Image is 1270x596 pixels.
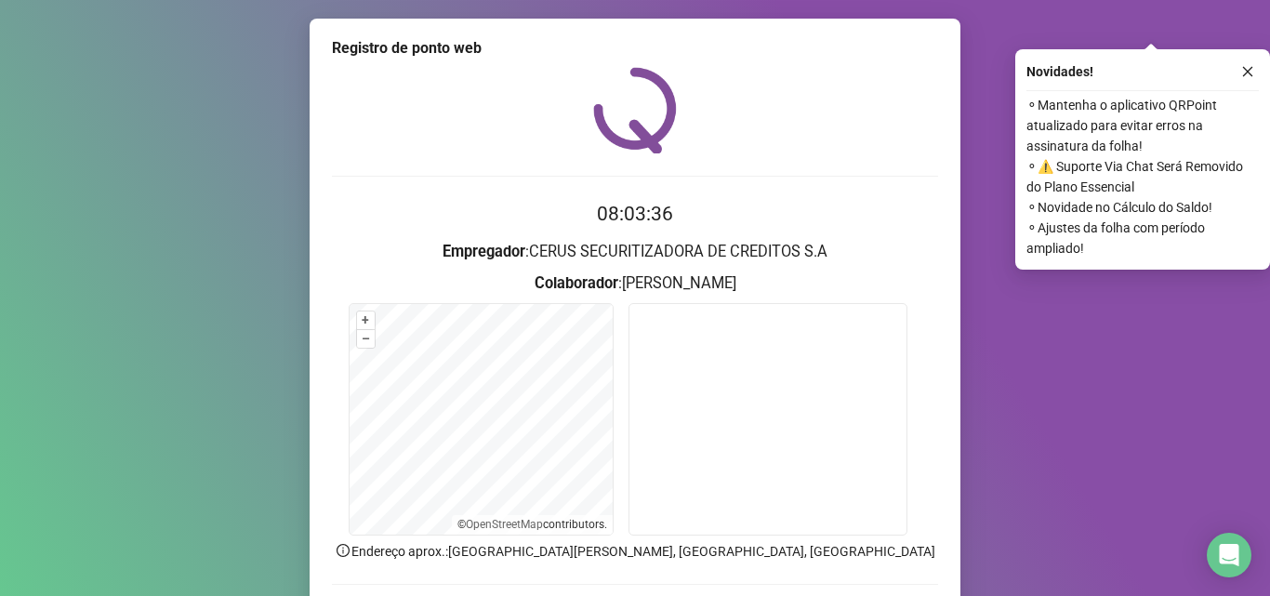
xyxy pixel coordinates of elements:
[1026,197,1259,218] span: ⚬ Novidade no Cálculo do Saldo!
[335,542,351,559] span: info-circle
[443,243,525,260] strong: Empregador
[332,541,938,562] p: Endereço aprox. : [GEOGRAPHIC_DATA][PERSON_NAME], [GEOGRAPHIC_DATA], [GEOGRAPHIC_DATA]
[535,274,618,292] strong: Colaborador
[1207,533,1251,577] div: Open Intercom Messenger
[1026,95,1259,156] span: ⚬ Mantenha o aplicativo QRPoint atualizado para evitar erros na assinatura da folha!
[1026,61,1093,82] span: Novidades !
[332,272,938,296] h3: : [PERSON_NAME]
[1026,218,1259,258] span: ⚬ Ajustes da folha com período ampliado!
[332,37,938,60] div: Registro de ponto web
[332,240,938,264] h3: : CERUS SECURITIZADORA DE CREDITOS S.A
[457,518,607,531] li: © contributors.
[597,203,673,225] time: 08:03:36
[466,518,543,531] a: OpenStreetMap
[593,67,677,153] img: QRPoint
[357,311,375,329] button: +
[1026,156,1259,197] span: ⚬ ⚠️ Suporte Via Chat Será Removido do Plano Essencial
[1241,65,1254,78] span: close
[357,330,375,348] button: –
